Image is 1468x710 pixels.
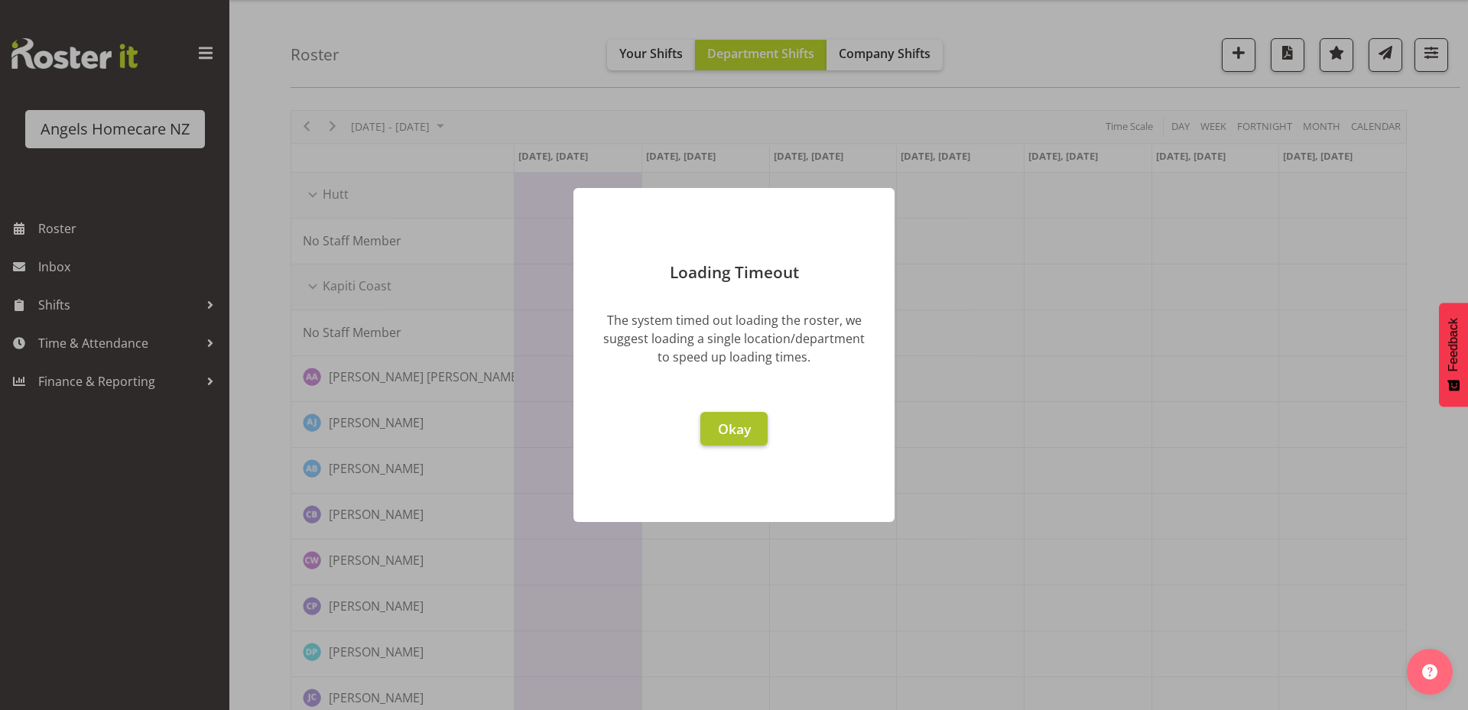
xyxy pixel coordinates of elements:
[596,311,872,366] div: The system timed out loading the roster, we suggest loading a single location/department to speed...
[1447,318,1460,371] span: Feedback
[700,412,768,446] button: Okay
[718,420,751,438] span: Okay
[1422,664,1437,679] img: help-xxl-2.png
[1439,303,1468,407] button: Feedback - Show survey
[589,264,879,280] p: Loading Timeout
